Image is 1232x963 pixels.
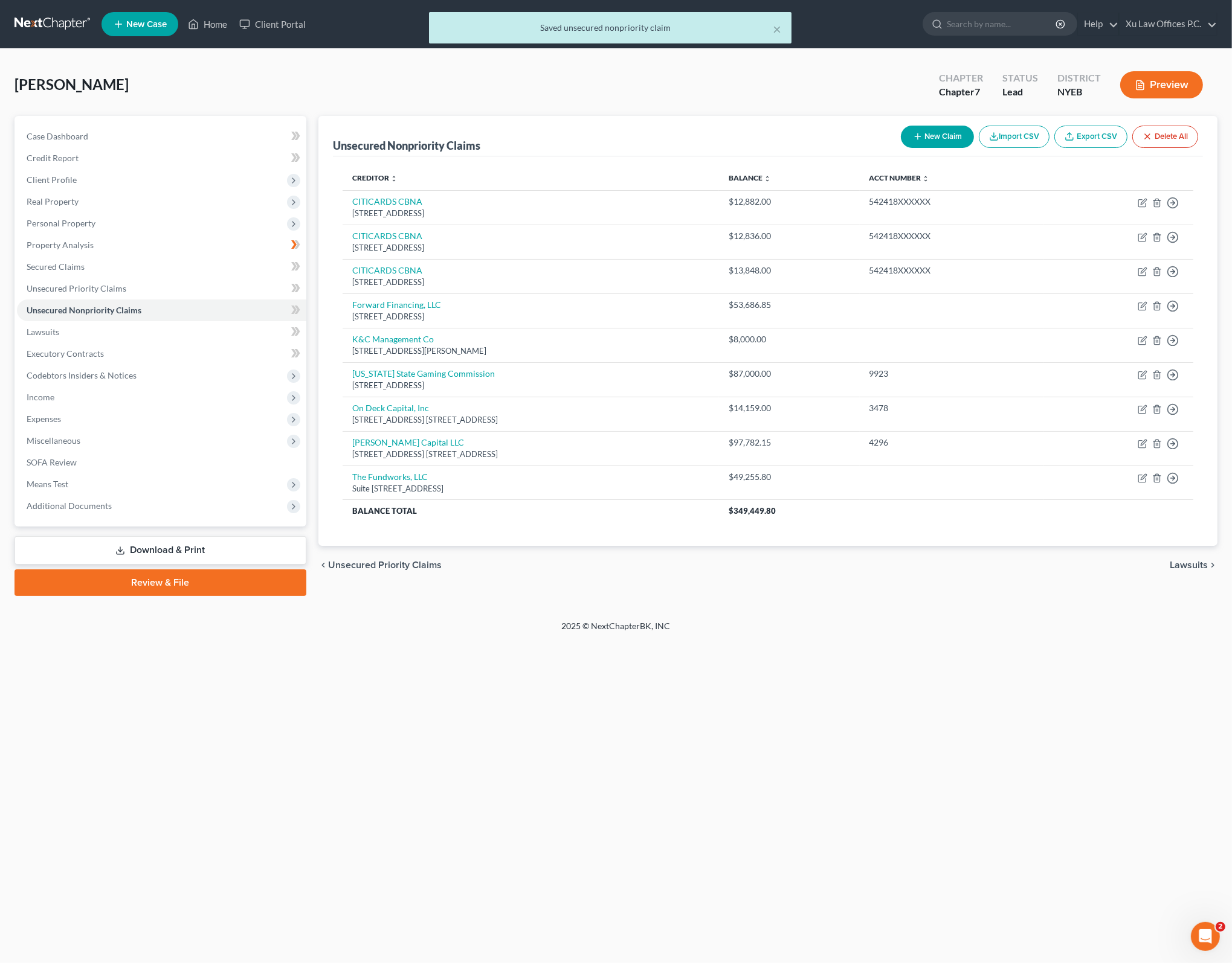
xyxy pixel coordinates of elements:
[729,230,850,242] div: $12,836.00
[1002,71,1038,85] div: Status
[729,196,850,208] div: $12,882.00
[352,208,709,219] div: [STREET_ADDRESS]
[318,560,442,570] button: chevron_left Unsecured Priority Claims
[729,173,771,182] a: Balance unfold_more
[15,536,306,565] a: Download & Print
[1208,560,1217,570] i: chevron_right
[27,153,79,163] span: Credit Report
[352,368,495,379] a: [US_STATE] State Gaming Commission
[352,299,441,310] a: Forward Financing, LLC
[27,435,80,446] span: Miscellaneous
[27,196,79,206] span: Real Property
[1057,71,1101,85] div: District
[869,368,1035,380] div: 9923
[27,501,112,511] span: Additional Documents
[352,265,422,275] a: CITICARDS CBNA
[17,321,306,343] a: Lawsuits
[352,345,709,357] div: [STREET_ADDRESS][PERSON_NAME]
[939,71,983,85] div: Chapter
[901,126,974,148] button: New Claim
[1132,126,1198,148] button: Delete All
[869,196,1035,208] div: 542418XXXXXX
[1057,85,1101,99] div: NYEB
[27,131,88,141] span: Case Dashboard
[352,277,709,288] div: [STREET_ADDRESS]
[27,283,126,293] span: Unsecured Priority Claims
[979,126,1050,148] button: Import CSV
[869,173,930,182] a: Acct Number unfold_more
[17,256,306,278] a: Secured Claims
[352,414,709,426] div: [STREET_ADDRESS] [STREET_ADDRESS]
[328,560,442,570] span: Unsecured Priority Claims
[1170,560,1217,570] button: Lawsuits chevron_right
[17,299,306,321] a: Unsecured Nonpriority Claims
[352,483,709,494] div: Suite [STREET_ADDRESS]
[1170,560,1208,570] span: Lawsuits
[1054,126,1127,148] a: Export CSV
[27,479,68,489] span: Means Test
[1120,71,1203,98] button: Preview
[729,437,850,449] div: $97,782.15
[17,278,306,299] a: Unsecured Priority Claims
[869,402,1035,414] div: 3478
[729,506,776,516] span: $349,449.80
[352,231,422,241] a: CITICARDS CBNA
[352,242,709,254] div: [STREET_ADDRESS]
[27,457,77,467] span: SOFA Review
[352,472,428,482] a: The Fundworks, LLC
[17,147,306,169] a: Credit Report
[869,264,1035,277] div: 542418XXXXXX
[17,126,306,147] a: Case Dashboard
[390,175,398,182] i: unfold_more
[17,234,306,256] a: Property Analysis
[729,402,850,414] div: $14,159.00
[352,403,429,413] a: On Deck Capital, Inc
[773,22,782,36] button: ×
[17,452,306,473] a: SOFA Review
[439,22,782,34] div: Saved unsecured nonpriority claim
[975,86,980,97] span: 7
[27,174,77,185] span: Client Profile
[729,368,850,380] div: $87,000.00
[923,175,930,182] i: unfold_more
[729,333,850,345] div: $8,000.00
[352,449,709,460] div: [STREET_ADDRESS] [STREET_ADDRESS]
[729,264,850,277] div: $13,848.00
[1216,922,1225,932] span: 2
[27,327,59,337] span: Lawsuits
[764,175,771,182] i: unfold_more
[333,138,480,153] div: Unsecured Nonpriority Claims
[15,75,129,93] span: [PERSON_NAME]
[939,85,983,99] div: Chapter
[352,380,709,391] div: [STREET_ADDRESS]
[729,471,850,483] div: $49,255.80
[27,261,85,272] span: Secured Claims
[1191,922,1220,951] iframe: Intercom live chat
[272,620,961,642] div: 2025 © NextChapterBK, INC
[27,305,141,315] span: Unsecured Nonpriority Claims
[27,392,54,402] span: Income
[729,299,850,311] div: $53,686.85
[27,348,104,359] span: Executory Contracts
[27,370,137,380] span: Codebtors Insiders & Notices
[352,196,422,206] a: CITICARDS CBNA
[343,500,719,522] th: Balance Total
[27,240,94,250] span: Property Analysis
[869,437,1035,449] div: 4296
[17,343,306,365] a: Executory Contracts
[869,230,1035,242] div: 542418XXXXXX
[352,311,709,322] div: [STREET_ADDRESS]
[27,414,61,424] span: Expenses
[352,437,464,447] a: [PERSON_NAME] Capital LLC
[352,334,434,344] a: K&C Management Co
[352,173,398,182] a: Creditor unfold_more
[27,218,95,228] span: Personal Property
[15,569,306,596] a: Review & File
[1002,85,1038,99] div: Lead
[318,560,328,570] i: chevron_left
